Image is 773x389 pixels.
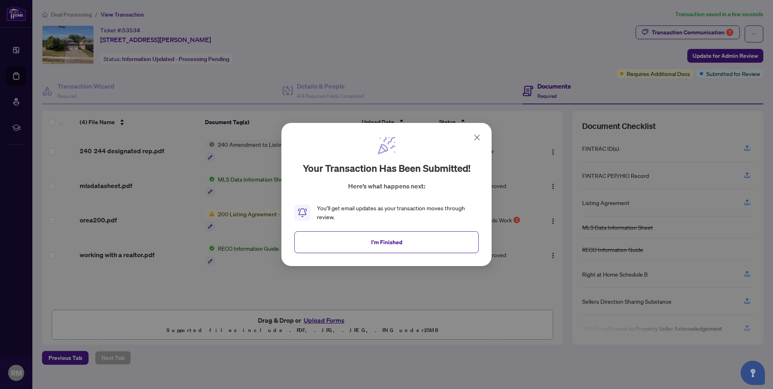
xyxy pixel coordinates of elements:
[317,204,479,222] div: You’ll get email updates as your transaction moves through review.
[348,181,425,191] p: Here’s what happens next:
[294,231,479,253] button: I'm Finished
[741,361,765,385] button: Open asap
[303,162,471,175] h2: Your transaction has been submitted!
[371,236,402,249] span: I'm Finished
